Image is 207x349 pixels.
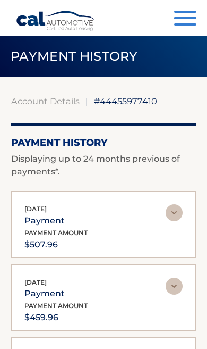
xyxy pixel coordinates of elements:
[24,229,88,237] span: payment amount
[174,11,196,28] button: Menu
[16,11,96,37] a: Cal Automotive
[11,137,196,148] h2: Payment History
[24,278,47,286] span: [DATE]
[24,302,88,310] span: payment amount
[24,286,65,301] p: payment
[94,96,157,106] span: #44455977410
[24,205,47,213] span: [DATE]
[24,213,65,228] p: payment
[166,278,183,295] img: accordion-rest.svg
[11,48,138,64] span: PAYMENT HISTORY
[24,310,88,325] p: $459.96
[166,204,183,221] img: accordion-rest.svg
[11,153,196,178] p: Displaying up to 24 months previous of payments*.
[11,96,80,106] a: Account Details
[24,237,88,252] p: $507.96
[85,96,88,106] span: |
